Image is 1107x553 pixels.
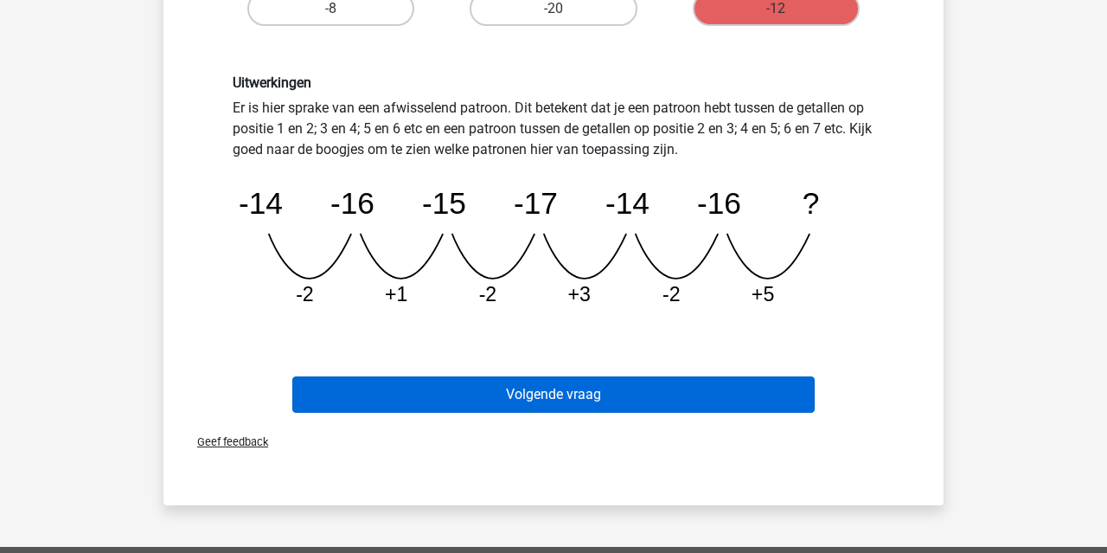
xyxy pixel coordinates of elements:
button: Volgende vraag [292,376,816,413]
tspan: -14 [605,186,649,220]
tspan: +3 [567,283,590,305]
tspan: -2 [479,283,497,305]
tspan: +1 [385,283,407,305]
div: Er is hier sprake van een afwisselend patroon. Dit betekent dat je een patroon hebt tussen de get... [220,74,887,321]
tspan: -2 [662,283,681,305]
span: Geef feedback [183,435,268,448]
tspan: -2 [296,283,314,305]
tspan: -17 [514,186,558,220]
tspan: -15 [422,186,466,220]
tspan: -14 [239,186,283,220]
tspan: -16 [330,186,374,220]
tspan: -16 [697,186,741,220]
tspan: ? [803,186,820,220]
h6: Uitwerkingen [233,74,874,91]
tspan: +5 [752,283,774,305]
